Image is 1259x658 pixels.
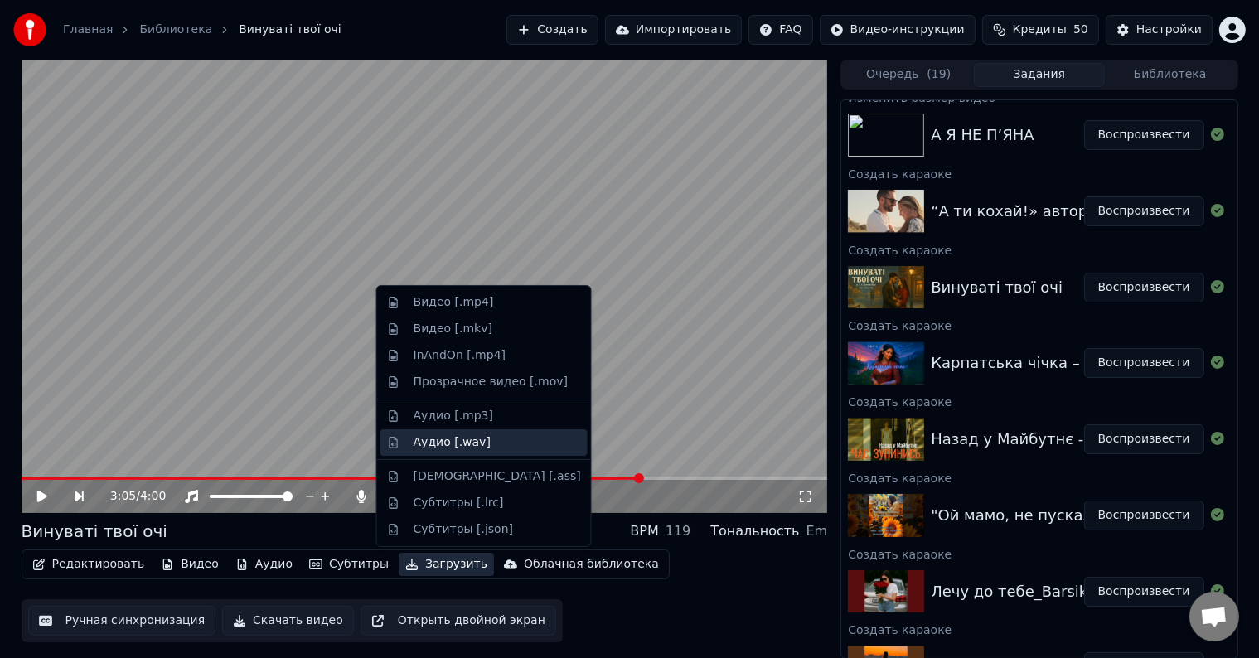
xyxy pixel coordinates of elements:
[414,408,493,424] div: Аудио [.mp3]
[414,434,491,451] div: Аудио [.wav]
[710,521,799,541] div: Тональность
[399,553,494,576] button: Загрузить
[414,468,581,485] div: [DEMOGRAPHIC_DATA] [.ass]
[303,553,395,576] button: Субтитры
[841,544,1237,564] div: Создать караоке
[414,495,504,511] div: Субтитры [.lrc]
[605,15,743,45] button: Импортировать
[841,467,1237,487] div: Создать караоке
[414,347,506,364] div: InAndOn [.mp4]
[841,315,1237,335] div: Создать караоке
[1136,22,1202,38] div: Настройки
[63,22,341,38] nav: breadcrumb
[1084,196,1204,226] button: Воспроизвести
[841,391,1237,411] div: Создать караоке
[666,521,691,541] div: 119
[139,22,212,38] a: Библиотека
[1073,22,1088,38] span: 50
[524,556,659,573] div: Облачная библиотека
[843,63,974,87] button: Очередь
[748,15,812,45] button: FAQ
[13,13,46,46] img: youka
[63,22,113,38] a: Главная
[229,553,299,576] button: Аудио
[154,553,225,576] button: Видео
[22,520,167,543] div: Винуваті твої очі
[806,521,828,541] div: Em
[931,580,1087,603] div: Лечу до тебе_Barsik
[1189,592,1239,641] div: Открытый чат
[927,66,951,83] span: ( 19 )
[28,606,216,636] button: Ручная синхронизация
[1013,22,1067,38] span: Кредиты
[931,428,1198,451] div: Назад у Майбутнє - Час, зупинись
[26,553,152,576] button: Редактировать
[414,521,513,538] div: Субтитры [.json]
[1084,577,1204,607] button: Воспроизвести
[222,606,354,636] button: Скачать видео
[140,488,166,505] span: 4:00
[931,276,1063,299] div: Винуваті твої очі
[1105,63,1236,87] button: Библиотека
[506,15,598,45] button: Создать
[414,321,492,337] div: Видео [.mkv]
[974,63,1105,87] button: Задания
[931,504,1175,527] div: "Ой мамо, не пускала ти мене"
[414,374,568,390] div: Прозрачное видео [.mov]
[841,619,1237,639] div: Создать караоке
[1084,348,1204,378] button: Воспроизвести
[630,521,658,541] div: BPM
[1084,120,1204,150] button: Воспроизвести
[982,15,1099,45] button: Кредиты50
[820,15,976,45] button: Видео-инструкции
[239,22,341,38] span: Винуваті твої очі
[414,294,494,311] div: Видео [.mp4]
[841,163,1237,183] div: Создать караоке
[1084,501,1204,530] button: Воспроизвести
[1084,424,1204,454] button: Воспроизвести
[110,488,136,505] span: 3:05
[931,123,1034,147] div: А Я НЕ П’ЯНА
[110,488,150,505] div: /
[1084,273,1204,302] button: Воспроизвести
[1106,15,1213,45] button: Настройки
[361,606,556,636] button: Открыть двойной экран
[841,239,1237,259] div: Создать караоке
